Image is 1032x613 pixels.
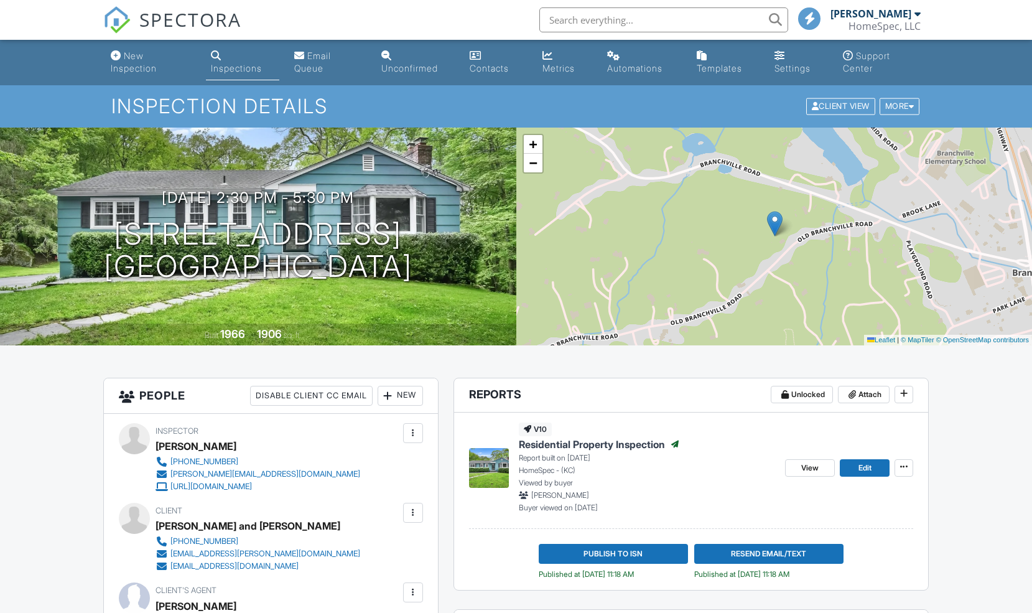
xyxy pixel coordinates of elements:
[880,98,920,115] div: More
[607,63,662,73] div: Automations
[111,95,921,117] h1: Inspection Details
[470,63,509,73] div: Contacts
[139,6,241,32] span: SPECTORA
[848,20,921,32] div: HomeSpec, LLC
[774,63,811,73] div: Settings
[156,468,360,480] a: [PERSON_NAME][EMAIL_ADDRESS][DOMAIN_NAME]
[257,327,282,340] div: 1906
[104,218,412,284] h1: [STREET_ADDRESS] [GEOGRAPHIC_DATA]
[206,45,279,80] a: Inspections
[465,45,528,80] a: Contacts
[805,101,878,110] a: Client View
[830,7,911,20] div: [PERSON_NAME]
[156,535,360,548] a: [PHONE_NUMBER]
[156,517,340,535] div: [PERSON_NAME] and [PERSON_NAME]
[156,426,198,436] span: Inspector
[537,45,592,80] a: Metrics
[867,336,895,344] a: Leaflet
[162,189,354,206] h3: [DATE] 2:30 pm - 5:30 pm
[205,330,218,340] span: Built
[524,154,542,172] a: Zoom out
[170,482,252,492] div: [URL][DOMAIN_NAME]
[156,480,360,493] a: [URL][DOMAIN_NAME]
[294,50,331,73] div: Email Queue
[284,330,301,340] span: sq. ft.
[106,45,196,80] a: New Inspection
[524,135,542,154] a: Zoom in
[806,98,875,115] div: Client View
[602,45,682,80] a: Automations (Basic)
[529,136,537,152] span: +
[111,50,157,73] div: New Inspection
[211,63,262,73] div: Inspections
[170,549,360,559] div: [EMAIL_ADDRESS][PERSON_NAME][DOMAIN_NAME]
[103,6,131,34] img: The Best Home Inspection Software - Spectora
[250,386,373,406] div: Disable Client CC Email
[103,17,241,43] a: SPECTORA
[843,50,890,73] div: Support Center
[936,336,1029,344] a: © OpenStreetMap contributors
[156,586,216,595] span: Client's Agent
[901,336,934,344] a: © MapTiler
[220,327,245,340] div: 1966
[170,536,238,546] div: [PHONE_NUMBER]
[170,561,299,571] div: [EMAIL_ADDRESS][DOMAIN_NAME]
[376,45,455,80] a: Unconfirmed
[767,211,783,236] img: Marker
[170,469,360,479] div: [PERSON_NAME][EMAIL_ADDRESS][DOMAIN_NAME]
[378,386,423,406] div: New
[539,7,788,32] input: Search everything...
[289,45,366,80] a: Email Queue
[769,45,828,80] a: Settings
[381,63,438,73] div: Unconfirmed
[156,437,236,456] div: [PERSON_NAME]
[529,155,537,171] span: −
[170,457,238,467] div: [PHONE_NUMBER]
[156,560,360,573] a: [EMAIL_ADDRESS][DOMAIN_NAME]
[692,45,760,80] a: Templates
[156,456,360,468] a: [PHONE_NUMBER]
[156,548,360,560] a: [EMAIL_ADDRESS][PERSON_NAME][DOMAIN_NAME]
[104,378,438,414] h3: People
[897,336,899,344] span: |
[542,63,575,73] div: Metrics
[156,506,182,515] span: Client
[838,45,926,80] a: Support Center
[697,63,742,73] div: Templates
